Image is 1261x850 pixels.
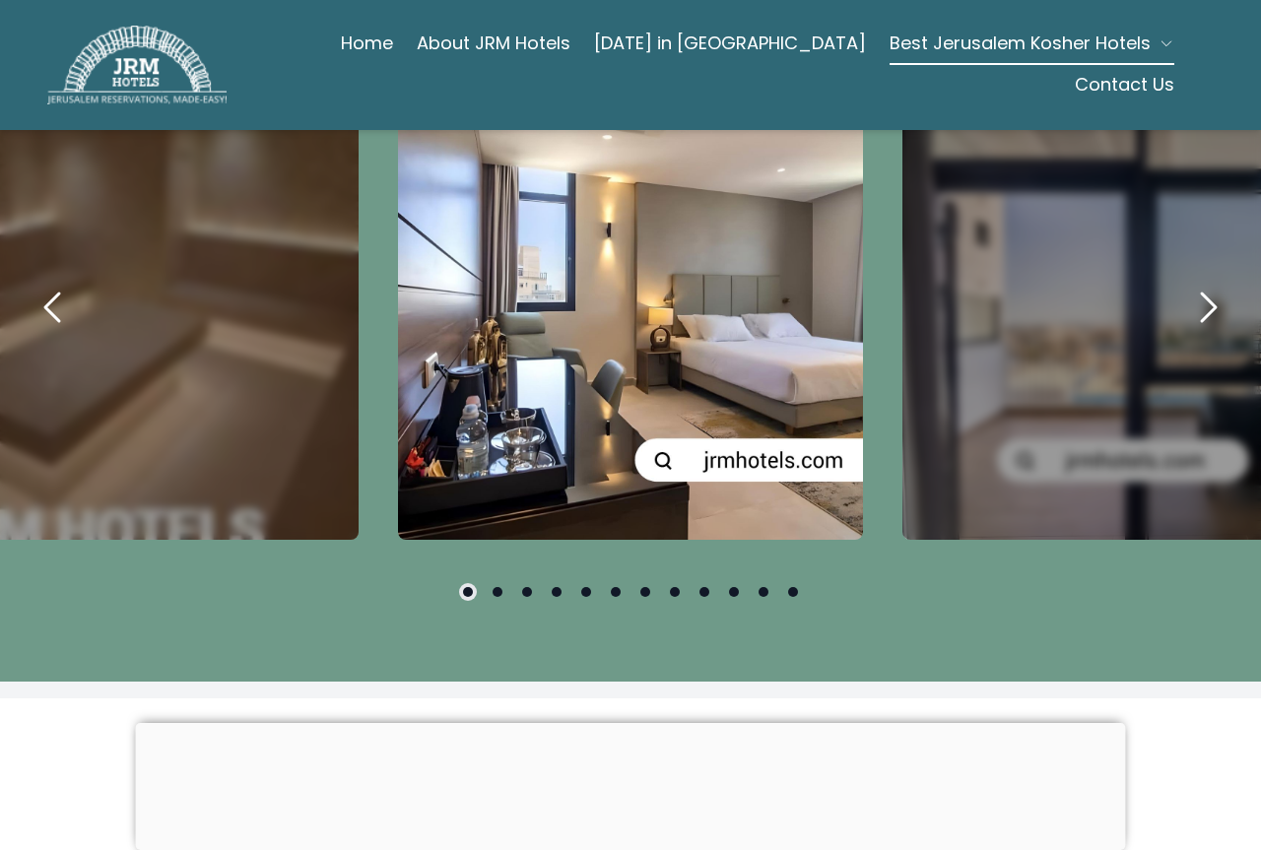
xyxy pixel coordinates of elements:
[417,24,570,63] a: About JRM Hotels
[594,24,866,63] a: [DATE] in [GEOGRAPHIC_DATA]
[1174,274,1241,341] button: next
[20,274,87,341] button: previous
[341,24,393,63] a: Home
[47,26,227,104] img: JRM Hotels
[1075,65,1174,104] a: Contact Us
[890,24,1174,63] button: Best Jerusalem Kosher Hotels
[136,723,1126,845] iframe: Advertisement
[890,30,1151,57] span: Best Jerusalem Kosher Hotels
